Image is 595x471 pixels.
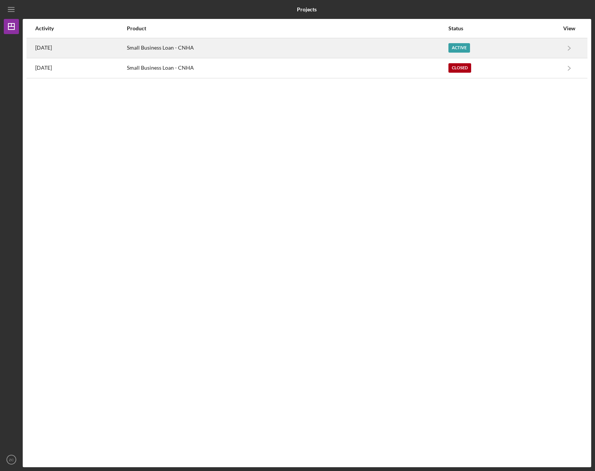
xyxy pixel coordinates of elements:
div: Closed [448,63,471,73]
b: Projects [297,6,317,12]
div: Status [448,25,559,31]
div: Active [448,43,470,53]
div: Small Business Loan - CNHA [127,59,448,78]
time: 2025-07-14 23:47 [35,45,52,51]
div: Product [127,25,448,31]
text: ZC [9,458,14,462]
div: View [560,25,579,31]
button: ZC [4,452,19,467]
div: Small Business Loan - CNHA [127,39,448,58]
div: Activity [35,25,126,31]
time: 2025-04-03 23:57 [35,65,52,71]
